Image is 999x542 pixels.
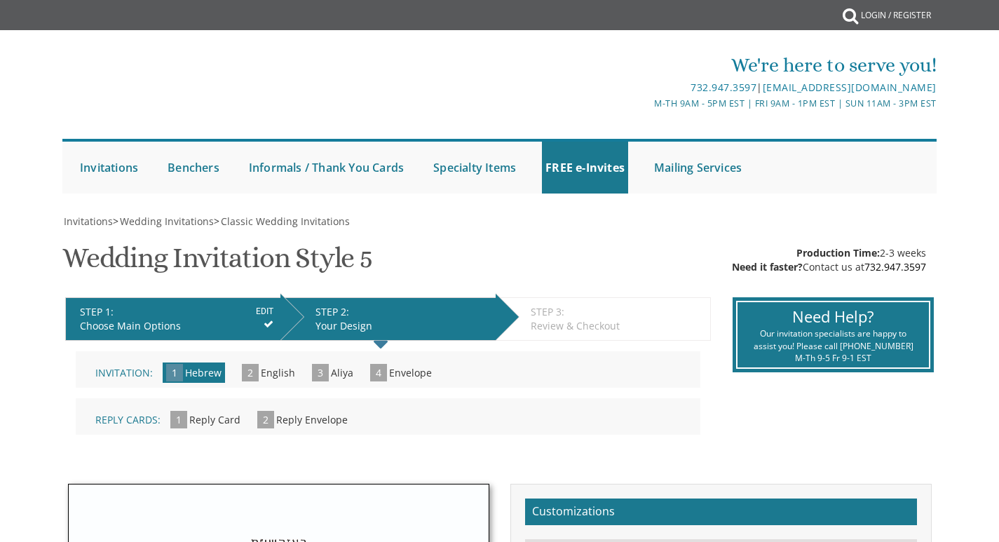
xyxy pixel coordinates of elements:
span: 2 [242,364,259,381]
a: [EMAIL_ADDRESS][DOMAIN_NAME] [763,81,937,94]
span: 2 [257,411,274,428]
span: Production Time: [796,246,880,259]
span: Classic Wedding Invitations [221,215,350,228]
a: Informals / Thank You Cards [245,142,407,194]
a: Mailing Services [651,142,745,194]
a: FREE e-Invites [542,142,628,194]
span: Envelope [389,366,432,379]
span: Reply Envelope [276,413,348,426]
span: English [261,366,295,379]
span: 4 [370,364,387,381]
span: Invitation: [95,366,153,379]
span: > [113,215,214,228]
h1: Wedding Invitation Style 5 [62,243,372,284]
span: 3 [312,364,329,381]
div: M-Th 9am - 5pm EST | Fri 9am - 1pm EST | Sun 11am - 3pm EST [355,96,937,111]
h2: Customizations [525,499,917,525]
div: We're here to serve you! [355,51,937,79]
a: Invitations [62,215,113,228]
a: Wedding Invitations [118,215,214,228]
span: 1 [170,411,187,428]
span: Hebrew [185,366,222,379]
span: 1 [166,364,183,381]
div: Choose Main Options [80,319,273,333]
span: Need it faster? [732,260,803,273]
span: Invitations [64,215,113,228]
div: 2-3 weeks Contact us at [732,246,926,274]
input: EDIT [256,305,273,318]
a: Invitations [76,142,142,194]
div: Your Design [315,319,489,333]
span: Aliya [331,366,353,379]
div: Review & Checkout [531,319,703,333]
a: Benchers [164,142,223,194]
div: STEP 2: [315,305,489,319]
div: STEP 1: [80,305,273,319]
span: > [214,215,350,228]
span: Wedding Invitations [120,215,214,228]
span: Reply Cards: [95,413,161,426]
a: 732.947.3597 [691,81,756,94]
a: Specialty Items [430,142,519,194]
div: Our invitation specialists are happy to assist you! Please call [PHONE_NUMBER] M-Th 9-5 Fr 9-1 EST [748,327,918,363]
a: 732.947.3597 [864,260,926,273]
div: Need Help? [748,306,918,327]
span: Reply Card [189,413,240,426]
div: STEP 3: [531,305,703,319]
a: Classic Wedding Invitations [219,215,350,228]
div: | [355,79,937,96]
